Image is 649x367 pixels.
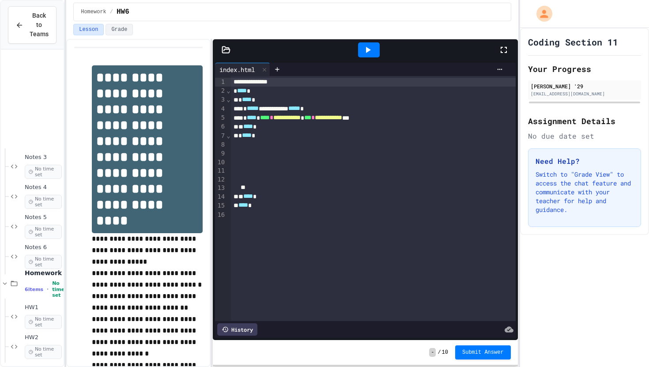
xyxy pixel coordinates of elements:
span: Notes 4 [25,184,62,191]
span: Homework [25,269,62,277]
span: 10 [442,349,448,356]
div: [EMAIL_ADDRESS][DOMAIN_NAME] [531,91,638,97]
h3: Need Help? [536,156,634,166]
button: Back to Teams [8,6,57,44]
span: Notes 5 [25,214,62,221]
div: No due date set [528,131,641,141]
div: 12 [215,175,226,184]
span: No time set [25,165,62,179]
div: 13 [215,184,226,193]
div: 7 [215,132,226,140]
div: 15 [215,201,226,210]
span: Notes 6 [25,244,62,251]
iframe: chat widget [576,293,640,331]
span: • [47,286,49,293]
div: 11 [215,166,226,175]
span: Back to Teams [29,11,49,39]
div: [PERSON_NAME] '29 [531,82,638,90]
span: HW2 [25,334,62,341]
span: Fold line [226,87,230,94]
span: Homework [81,8,106,15]
span: No time set [25,345,62,359]
div: My Account [527,4,555,24]
p: Switch to "Grade View" to access the chat feature and communicate with your teacher for help and ... [536,170,634,214]
div: index.html [215,63,270,76]
span: HW1 [25,304,62,311]
span: No time set [25,195,62,209]
span: / [438,349,441,356]
span: No time set [25,225,62,239]
span: 6 items [25,287,43,292]
span: No time set [52,280,64,298]
div: 9 [215,149,226,158]
div: 5 [215,114,226,122]
h2: Your Progress [528,63,641,75]
span: Fold line [226,132,230,139]
div: 16 [215,211,226,219]
span: HW6 [117,7,129,17]
button: Grade [106,24,133,35]
div: 4 [215,105,226,114]
span: No time set [25,255,62,269]
div: 14 [215,193,226,201]
div: 6 [215,122,226,131]
span: Submit Answer [462,349,504,356]
h1: Coding Section 11 [528,36,618,48]
div: 2 [215,87,226,95]
h2: Assignment Details [528,115,641,127]
span: No time set [25,315,62,329]
button: Lesson [73,24,104,35]
div: 10 [215,158,226,167]
span: Fold line [226,96,230,103]
span: - [429,348,436,357]
span: / [110,8,113,15]
span: Notes 3 [25,154,62,161]
div: History [217,323,257,336]
div: index.html [215,65,259,74]
button: Submit Answer [455,345,511,359]
div: 1 [215,78,226,87]
div: 8 [215,140,226,149]
iframe: chat widget [612,332,640,358]
div: 3 [215,95,226,104]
